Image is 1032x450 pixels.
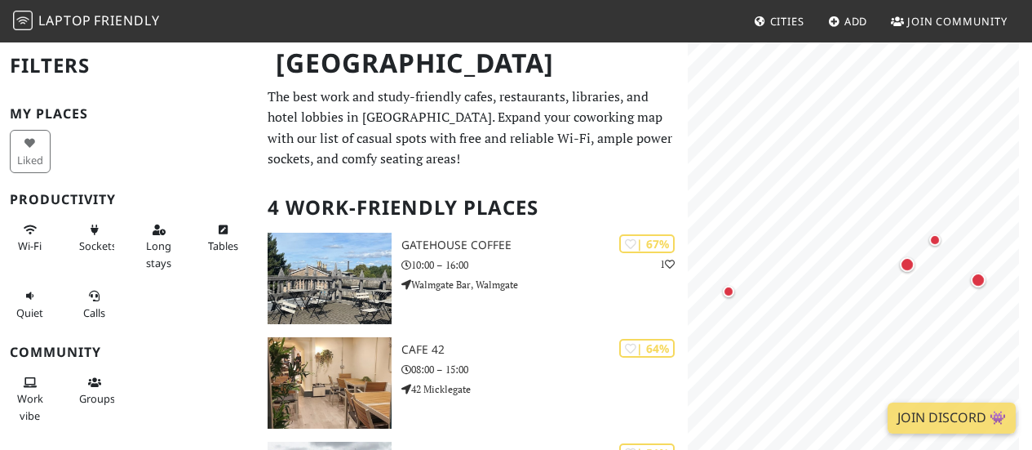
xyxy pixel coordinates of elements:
[660,256,675,272] p: 1
[13,11,33,30] img: LaptopFriendly
[79,391,115,406] span: Group tables
[38,11,91,29] span: Laptop
[401,343,688,357] h3: Cafe 42
[74,369,115,412] button: Groups
[268,337,392,429] img: Cafe 42
[268,183,678,233] h2: 4 Work-Friendly Places
[822,7,875,36] a: Add
[770,14,804,29] span: Cities
[268,87,678,170] p: The best work and study-friendly cafes, restaurants, libraries, and hotel lobbies in [GEOGRAPHIC_...
[10,106,248,122] h3: My Places
[10,345,248,360] h3: Community
[884,7,1014,36] a: Join Community
[208,238,238,253] span: Work-friendly tables
[17,391,43,422] span: People working
[401,257,688,273] p: 10:00 – 16:00
[74,283,115,326] button: Calls
[258,233,688,324] a: Gatehouse Coffee | 67% 1 Gatehouse Coffee 10:00 – 16:00 Walmgate Bar, Walmgate
[907,14,1008,29] span: Join Community
[619,234,675,253] div: | 67%
[83,305,105,320] span: Video/audio calls
[10,192,248,207] h3: Productivity
[139,216,179,276] button: Long stays
[968,270,989,291] div: Map marker
[619,339,675,358] div: | 64%
[10,283,51,326] button: Quiet
[888,403,1016,434] a: Join Discord 👾
[94,11,159,29] span: Friendly
[258,337,688,429] a: Cafe 42 | 64% Cafe 42 08:00 – 15:00 42 Micklegate
[10,369,51,429] button: Work vibe
[401,362,688,377] p: 08:00 – 15:00
[401,381,688,397] p: 42 Micklegate
[18,238,42,253] span: Stable Wi-Fi
[401,277,688,292] p: Walmgate Bar, Walmgate
[16,305,43,320] span: Quiet
[203,216,244,260] button: Tables
[897,254,918,275] div: Map marker
[268,233,392,324] img: Gatehouse Coffee
[401,238,688,252] h3: Gatehouse Coffee
[263,41,684,86] h1: [GEOGRAPHIC_DATA]
[925,230,945,250] div: Map marker
[719,282,738,301] div: Map marker
[13,7,160,36] a: LaptopFriendly LaptopFriendly
[10,41,248,91] h2: Filters
[10,216,51,260] button: Wi-Fi
[74,216,115,260] button: Sockets
[146,238,171,270] span: Long stays
[844,14,868,29] span: Add
[79,238,117,253] span: Power sockets
[747,7,811,36] a: Cities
